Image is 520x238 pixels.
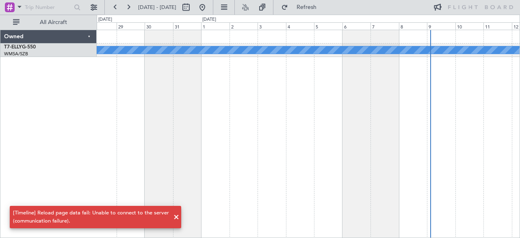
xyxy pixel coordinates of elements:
[98,16,112,23] div: [DATE]
[455,22,484,30] div: 10
[138,4,176,11] span: [DATE] - [DATE]
[370,22,399,30] div: 7
[13,209,169,225] div: [Timeline] Reload page data fail: Unable to connect to the server (communication failure).
[314,22,342,30] div: 5
[21,20,86,25] span: All Aircraft
[202,16,216,23] div: [DATE]
[258,22,286,30] div: 3
[4,51,28,57] a: WMSA/SZB
[25,1,71,13] input: Trip Number
[277,1,326,14] button: Refresh
[117,22,145,30] div: 29
[342,22,371,30] div: 6
[399,22,427,30] div: 8
[483,22,512,30] div: 11
[427,22,455,30] div: 9
[201,22,230,30] div: 1
[286,22,314,30] div: 4
[4,45,36,50] a: T7-ELLYG-550
[145,22,173,30] div: 30
[4,45,22,50] span: T7-ELLY
[9,16,88,29] button: All Aircraft
[88,22,117,30] div: 28
[230,22,258,30] div: 2
[173,22,201,30] div: 31
[290,4,324,10] span: Refresh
